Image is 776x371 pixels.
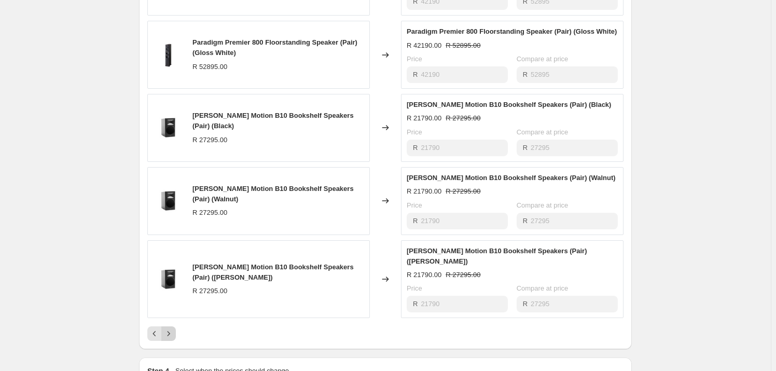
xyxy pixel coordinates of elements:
[192,185,354,203] span: [PERSON_NAME] Motion B10 Bookshelf Speakers (Pair) (Walnut)
[413,300,418,308] span: R
[192,62,227,72] div: R 52895.00
[523,144,528,152] span: R
[407,40,441,51] div: R 42190.00
[192,263,354,281] span: [PERSON_NAME] Motion B10 Bookshelf Speakers (Pair) ([PERSON_NAME])
[407,186,441,197] div: R 21790.00
[523,71,528,78] span: R
[192,38,357,57] span: Paradigm Premier 800 Floorstanding Speaker (Pair) (Gloss White)
[153,39,184,71] img: 1_fad31f7e-3903-4c70-a82f-e164e68972c0_80x.png
[446,40,480,51] strike: R 52895.00
[407,128,422,136] span: Price
[517,128,569,136] span: Compare at price
[407,55,422,63] span: Price
[192,208,227,218] div: R 27295.00
[413,217,418,225] span: R
[147,326,162,341] button: Previous
[407,28,617,35] span: Paradigm Premier 800 Floorstanding Speaker (Pair) (Gloss White)
[446,186,480,197] strike: R 27295.00
[153,112,184,143] img: 4_af0b271e-be27-45ef-9117-62b6ccdc1855_80x.png
[523,217,528,225] span: R
[407,101,611,108] span: [PERSON_NAME] Motion B10 Bookshelf Speakers (Pair) (Black)
[407,201,422,209] span: Price
[407,174,616,182] span: [PERSON_NAME] Motion B10 Bookshelf Speakers (Pair) (Walnut)
[407,270,441,280] div: R 21790.00
[153,185,184,216] img: 4_af0b271e-be27-45ef-9117-62b6ccdc1855_80x.png
[523,300,528,308] span: R
[446,270,480,280] strike: R 27295.00
[161,326,176,341] button: Next
[192,286,227,296] div: R 27295.00
[153,264,184,295] img: 4_af0b271e-be27-45ef-9117-62b6ccdc1855_80x.png
[517,201,569,209] span: Compare at price
[407,284,422,292] span: Price
[192,135,227,145] div: R 27295.00
[147,326,176,341] nav: Pagination
[446,113,480,123] strike: R 27295.00
[413,144,418,152] span: R
[407,113,441,123] div: R 21790.00
[517,55,569,63] span: Compare at price
[517,284,569,292] span: Compare at price
[192,112,354,130] span: [PERSON_NAME] Motion B10 Bookshelf Speakers (Pair) (Black)
[407,247,587,265] span: [PERSON_NAME] Motion B10 Bookshelf Speakers (Pair) ([PERSON_NAME])
[413,71,418,78] span: R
